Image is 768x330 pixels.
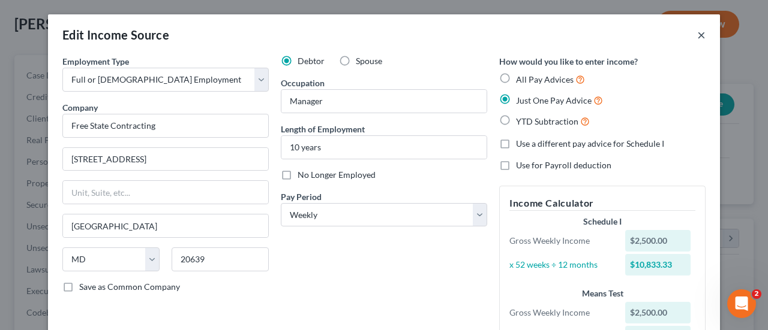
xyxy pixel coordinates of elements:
[727,289,756,318] iframe: Intercom live chat
[79,281,180,292] span: Save as Common Company
[62,102,98,113] span: Company
[298,169,376,180] span: No Longer Employed
[516,138,664,149] span: Use a different pay advice for Schedule I
[499,55,638,68] label: How would you like to enter income?
[62,114,269,138] input: Search company by name...
[63,214,268,237] input: Enter city...
[281,90,487,113] input: --
[63,148,268,171] input: Enter address...
[509,216,695,228] div: Schedule I
[503,259,619,271] div: x 52 weeks ÷ 12 months
[509,196,695,211] h5: Income Calculator
[516,160,611,170] span: Use for Payroll deduction
[509,287,695,299] div: Means Test
[697,28,706,42] button: ×
[516,74,574,84] span: All Pay Advices
[503,235,619,247] div: Gross Weekly Income
[63,181,268,204] input: Unit, Suite, etc...
[516,116,578,126] span: YTD Subtraction
[503,307,619,319] div: Gross Weekly Income
[298,56,325,66] span: Debtor
[281,77,325,89] label: Occupation
[281,123,365,135] label: Length of Employment
[625,230,691,252] div: $2,500.00
[516,95,592,105] span: Just One Pay Advice
[625,254,691,275] div: $10,833.33
[356,56,382,66] span: Spouse
[752,289,761,299] span: 2
[625,302,691,323] div: $2,500.00
[281,136,487,159] input: ex: 2 years
[281,192,322,202] span: Pay Period
[62,56,129,66] span: Employment Type
[172,247,269,271] input: Enter zip...
[62,26,169,43] div: Edit Income Source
